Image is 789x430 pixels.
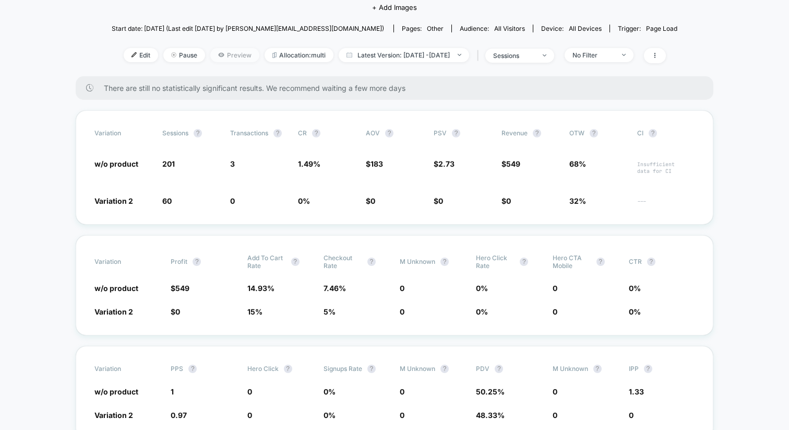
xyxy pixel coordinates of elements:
[273,129,282,137] button: ?
[646,25,677,32] span: Page Load
[618,25,677,32] div: Trigger:
[162,159,175,168] span: 201
[400,411,404,420] span: 0
[427,25,444,32] span: other
[533,129,541,137] button: ?
[112,25,384,32] span: Start date: [DATE] (Last edit [DATE] by [PERSON_NAME][EMAIL_ADDRESS][DOMAIN_NAME])
[438,196,443,205] span: 0
[346,52,352,57] img: calendar
[284,365,292,373] button: ?
[629,284,641,293] span: 0 %
[476,411,505,420] span: 48.33 %
[637,161,695,175] span: Insufficient data for CI
[458,54,461,56] img: end
[622,54,626,56] img: end
[495,365,503,373] button: ?
[440,365,449,373] button: ?
[171,52,176,57] img: end
[367,365,376,373] button: ?
[400,387,404,396] span: 0
[629,258,642,265] span: CTR
[476,365,489,373] span: PDV
[298,129,307,137] span: CR
[171,411,187,420] span: 0.97
[553,365,588,373] span: M Unknown
[210,48,259,62] span: Preview
[533,25,609,32] span: Device:
[593,365,602,373] button: ?
[501,196,511,205] span: $
[247,411,252,420] span: 0
[501,129,528,137] span: Revenue
[163,48,205,62] span: Pause
[312,129,320,137] button: ?
[175,307,180,316] span: 0
[572,51,614,59] div: No Filter
[400,307,404,316] span: 0
[171,284,189,293] span: $
[493,52,535,60] div: sessions
[367,258,376,266] button: ?
[104,84,692,92] span: There are still no statistically significant results. We recommend waiting a few more days
[366,159,383,168] span: $
[94,411,133,420] span: Variation 2
[247,365,279,373] span: Hero click
[247,307,262,316] span: 15 %
[324,284,346,293] span: 7.46 %
[324,411,336,420] span: 0 %
[324,387,336,396] span: 0 %
[434,159,455,168] span: $
[629,307,641,316] span: 0 %
[476,284,488,293] span: 0 %
[94,387,138,396] span: w/o product
[188,365,197,373] button: ?
[94,284,138,293] span: w/o product
[175,284,189,293] span: 549
[596,258,605,266] button: ?
[452,129,460,137] button: ?
[476,387,505,396] span: 50.25 %
[124,48,158,62] span: Edit
[434,129,447,137] span: PSV
[569,25,602,32] span: all devices
[171,387,174,396] span: 1
[647,258,655,266] button: ?
[193,258,201,266] button: ?
[94,365,152,373] span: Variation
[400,365,435,373] span: M Unknown
[520,258,528,266] button: ?
[324,307,336,316] span: 5 %
[637,198,695,206] span: ---
[366,196,375,205] span: $
[629,365,639,373] span: IPP
[247,387,252,396] span: 0
[402,25,444,32] div: Pages:
[94,307,133,316] span: Variation 2
[637,129,695,137] span: CI
[474,48,485,63] span: |
[590,129,598,137] button: ?
[171,307,180,316] span: $
[494,25,525,32] span: All Visitors
[553,254,591,270] span: Hero CTA mobile
[370,159,383,168] span: 183
[506,196,511,205] span: 0
[553,307,557,316] span: 0
[501,159,520,168] span: $
[434,196,443,205] span: $
[569,159,586,168] span: 68%
[372,3,417,11] span: + Add Images
[366,129,380,137] span: AOV
[553,284,557,293] span: 0
[230,159,235,168] span: 3
[162,129,188,137] span: Sessions
[569,129,627,137] span: OTW
[629,387,644,396] span: 1.33
[171,365,183,373] span: PPS
[171,258,187,265] span: Profit
[543,54,546,56] img: end
[94,159,138,168] span: w/o product
[553,411,557,420] span: 0
[162,196,172,205] span: 60
[94,254,152,270] span: Variation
